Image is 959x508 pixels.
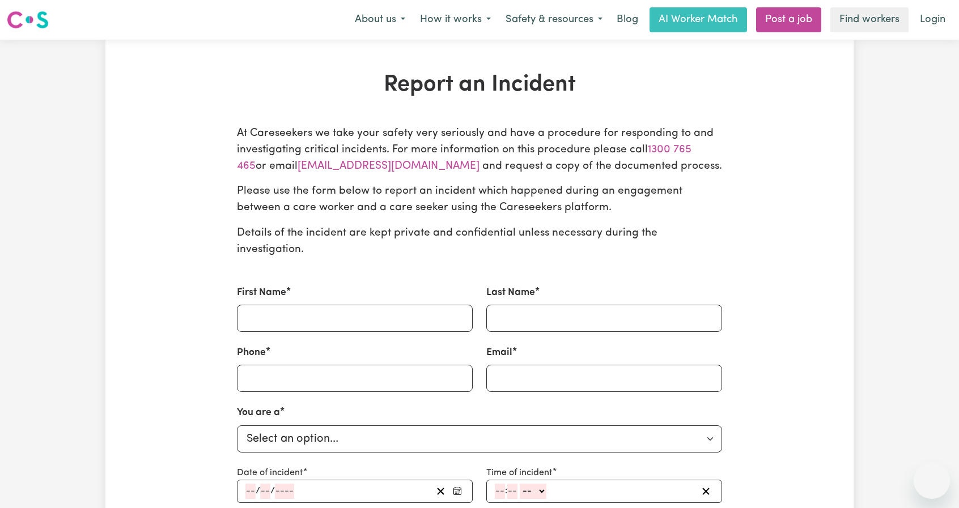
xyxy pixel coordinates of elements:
[507,484,517,499] input: --
[486,345,512,360] label: Email
[270,486,275,496] span: /
[449,484,465,499] button: Enter the date of the incident
[650,7,747,32] a: AI Worker Match
[413,8,498,32] button: How it works
[298,161,479,172] a: [EMAIL_ADDRESS][DOMAIN_NAME]
[237,183,722,216] p: Please use the form below to report an incident which happened during an engagement between a car...
[237,405,280,420] label: You are a
[347,8,413,32] button: About us
[913,7,952,32] a: Login
[237,285,286,300] label: First Name
[495,484,505,499] input: --
[237,225,722,258] p: Details of the incident are kept private and confidential unless necessary during the investigation.
[256,486,260,496] span: /
[830,7,909,32] a: Find workers
[505,486,507,496] span: :
[610,7,645,32] a: Blog
[237,126,722,174] p: At Careseekers we take your safety very seriously and have a procedure for responding to and inve...
[237,466,303,480] label: Date of incident
[756,7,821,32] a: Post a job
[237,144,691,172] a: 1300 765 465
[486,285,535,300] label: Last Name
[432,484,449,499] button: Reset date
[237,345,266,360] label: Phone
[486,466,552,480] label: Time of incident
[245,484,256,499] input: --
[260,484,270,499] input: --
[7,7,49,33] a: Careseekers logo
[237,71,722,99] h1: Report an Incident
[275,484,294,499] input: ----
[7,10,49,30] img: Careseekers logo
[498,8,610,32] button: Safety & resources
[914,463,950,499] iframe: Button to launch messaging window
